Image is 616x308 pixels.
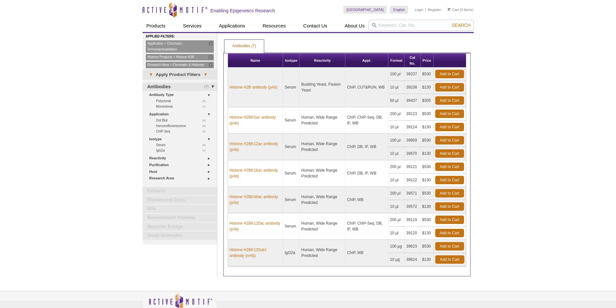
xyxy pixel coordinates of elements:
[149,162,213,168] a: Purification
[452,23,470,28] span: Search
[435,229,464,237] a: Add to Cart
[300,160,345,187] td: Human, Wide Range Predicted
[405,94,420,107] td: 39437
[405,213,420,227] td: 39119
[435,216,464,224] a: Add to Cart
[435,136,464,144] a: Add to Cart
[421,54,434,68] th: Price
[405,227,420,240] td: 39120
[405,174,420,187] td: 39122
[224,40,264,53] a: Antibodies (7)
[421,187,434,200] td: $530
[146,40,214,53] a: Application = Chromatin Immunoprecipitation
[156,104,209,109] a: (1)Monoclonal
[421,107,434,121] td: $530
[435,202,464,211] a: Add to Cart
[149,175,213,182] a: Research Area
[156,129,209,134] a: (2)ChIP-Seq
[345,160,388,187] td: ChIP, DB, IF, WB
[149,155,213,162] a: Reactivity
[388,200,405,213] td: 10 µl
[405,68,420,81] td: 39237
[211,8,275,14] h2: Enabling Epigenetics Research
[215,20,249,32] a: Applications
[149,136,213,143] a: Isotype
[230,194,281,206] a: Histone H2BK46ac antibody (pAb)
[448,6,474,14] li: (0 items)
[425,6,426,14] li: |
[415,7,423,12] a: Login
[405,160,420,174] td: 39121
[204,83,212,91] span: (7)
[388,187,405,200] td: 200 µl
[345,187,388,213] td: ChIP, WB
[143,69,217,80] a: ▾Apply Product Filters▾
[156,118,209,123] a: (4)Dot Blot
[143,223,217,231] a: Reporter Assays
[435,110,464,118] a: Add to Cart
[146,54,214,60] a: Histone Products = Histone H2B
[345,134,388,160] td: ChIP, DB, IF, WB
[390,6,408,14] a: English
[450,22,472,28] button: Search
[345,213,388,240] td: ChIP, ChIP-Seq, DB, IF, WB
[345,68,388,107] td: ChIP, CUT&RUN, WB
[388,68,405,81] td: 100 µl
[421,240,434,253] td: $530
[202,123,209,129] span: (4)
[283,134,300,160] td: Serum
[156,142,209,148] a: (6)Serum
[202,129,209,134] span: (2)
[300,240,345,266] td: Human, Wide Range Predicted
[283,160,300,187] td: Serum
[435,255,464,264] a: Add to Cart
[448,7,459,12] a: Cart
[369,20,474,31] input: Keyword, Cat. No.
[345,54,388,68] th: Appl.
[300,213,345,240] td: Human, Wide Range Predicted
[388,174,405,187] td: 10 µl
[156,98,209,104] a: (6)Polyclonal
[143,214,217,222] a: Recombinant Proteins
[283,107,300,134] td: Serum
[405,81,420,94] td: 39238
[202,118,209,123] span: (4)
[405,107,420,121] td: 39123
[202,142,209,148] span: (6)
[345,240,388,266] td: ChIP, WB
[283,213,300,240] td: Serum
[388,134,405,147] td: 100 µl
[388,54,405,68] th: Format
[405,134,420,147] td: 39669
[435,149,464,158] a: Add to Cart
[405,54,420,68] th: Cat No.
[421,253,434,266] td: $130
[388,94,405,107] td: 50 µl
[388,213,405,227] td: 200 µl
[421,227,434,240] td: $130
[299,20,331,32] a: Contact Us
[230,167,281,179] a: Histone H2BK16ac antibody (pAb)
[421,134,434,147] td: $530
[283,68,300,107] td: Serum
[421,160,434,174] td: $530
[405,253,420,266] td: 39624
[388,81,405,94] td: 10 µl
[143,231,217,240] a: Small Molecules
[179,20,206,32] a: Services
[421,81,434,94] td: $130
[405,240,420,253] td: 39623
[230,141,281,153] a: Histone H2BK12ac antibody (pAb)
[388,253,405,266] td: 10 µg
[202,98,209,104] span: (6)
[230,84,278,90] a: Histone H2B antibody (pAb)
[388,147,405,160] td: 10 µl
[435,163,464,171] a: Add to Cart
[388,107,405,121] td: 200 µl
[200,72,211,78] span: ▾
[146,35,217,39] h4: Applied Filters:
[283,240,300,266] td: IgG2a
[405,147,420,160] td: 39670
[388,121,405,134] td: 10 µl
[421,147,434,160] td: $130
